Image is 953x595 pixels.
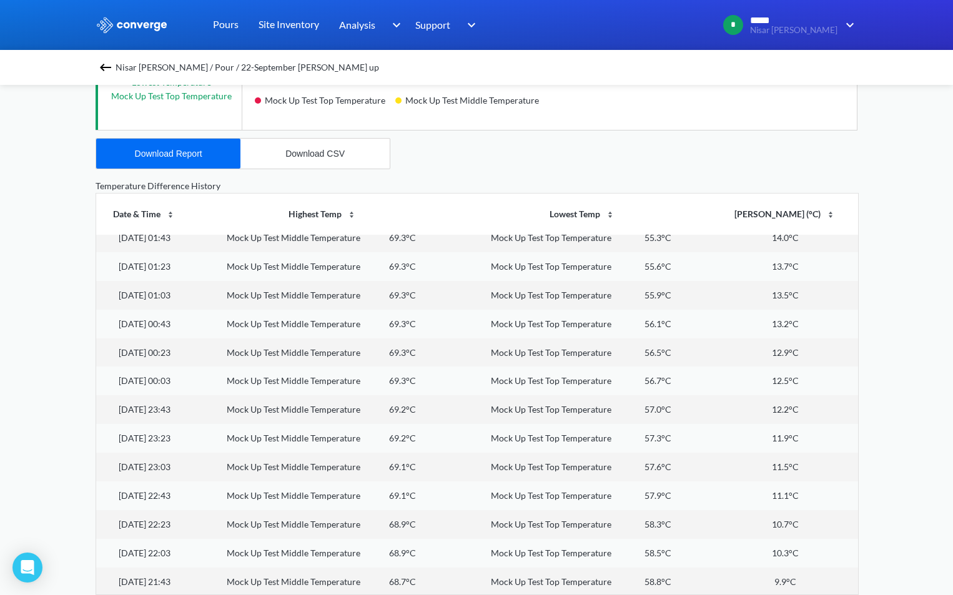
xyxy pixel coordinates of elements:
[491,288,611,302] div: Mock Up Test Top Temperature
[713,481,858,510] td: 11.1°C
[389,374,416,388] div: 69.3°C
[285,149,345,159] div: Download CSV
[713,252,858,281] td: 13.7°C
[389,260,416,273] div: 69.3°C
[227,575,360,589] div: Mock Up Test Middle Temperature
[227,518,360,531] div: Mock Up Test Middle Temperature
[644,231,671,245] div: 55.3°C
[389,403,416,416] div: 69.2°C
[644,317,671,331] div: 56.1°C
[240,139,390,169] button: Download CSV
[192,194,452,235] th: Highest Temp
[389,431,416,445] div: 69.2°C
[389,346,416,360] div: 69.3°C
[491,518,611,531] div: Mock Up Test Top Temperature
[339,17,375,32] span: Analysis
[96,338,192,367] td: [DATE] 00:23
[491,489,611,503] div: Mock Up Test Top Temperature
[96,366,192,395] td: [DATE] 00:03
[491,431,611,445] div: Mock Up Test Top Temperature
[227,489,360,503] div: Mock Up Test Middle Temperature
[116,59,379,76] span: Nisar [PERSON_NAME] / Pour / 22-September [PERSON_NAME] up
[135,149,202,159] div: Download Report
[459,17,479,32] img: downArrow.svg
[713,453,858,481] td: 11.5°C
[96,424,192,453] td: [DATE] 23:23
[415,17,450,32] span: Support
[96,179,857,193] div: Temperature Difference History
[491,231,611,245] div: Mock Up Test Top Temperature
[227,546,360,560] div: Mock Up Test Middle Temperature
[644,260,671,273] div: 55.6°C
[713,424,858,453] td: 11.9°C
[227,317,360,331] div: Mock Up Test Middle Temperature
[227,374,360,388] div: Mock Up Test Middle Temperature
[227,431,360,445] div: Mock Up Test Middle Temperature
[389,575,416,589] div: 68.7°C
[491,575,611,589] div: Mock Up Test Top Temperature
[96,224,192,252] td: [DATE] 01:43
[713,224,858,252] td: 14.0°C
[389,288,416,302] div: 69.3°C
[96,194,192,235] th: Date & Time
[713,395,858,424] td: 12.2°C
[255,91,395,120] div: Mock Up Test Top Temperature
[96,310,192,338] td: [DATE] 00:43
[227,231,360,245] div: Mock Up Test Middle Temperature
[389,489,416,503] div: 69.1°C
[644,374,671,388] div: 56.7°C
[227,346,360,360] div: Mock Up Test Middle Temperature
[491,374,611,388] div: Mock Up Test Top Temperature
[96,510,192,539] td: [DATE] 22:23
[644,546,671,560] div: 58.5°C
[96,281,192,310] td: [DATE] 01:03
[644,460,671,474] div: 57.6°C
[491,260,611,273] div: Mock Up Test Top Temperature
[389,460,416,474] div: 69.1°C
[165,210,175,220] img: sort-icon.svg
[837,17,857,32] img: downArrow.svg
[96,395,192,424] td: [DATE] 23:43
[96,139,240,169] button: Download Report
[491,317,611,331] div: Mock Up Test Top Temperature
[96,252,192,281] td: [DATE] 01:23
[452,194,712,235] th: Lowest Temp
[713,366,858,395] td: 12.5°C
[12,553,42,583] div: Open Intercom Messenger
[96,17,168,33] img: logo_ewhite.svg
[644,575,671,589] div: 58.8°C
[491,346,611,360] div: Mock Up Test Top Temperature
[227,403,360,416] div: Mock Up Test Middle Temperature
[713,510,858,539] td: 10.7°C
[644,288,671,302] div: 55.9°C
[98,60,113,75] img: backspace.svg
[491,403,611,416] div: Mock Up Test Top Temperature
[227,260,360,273] div: Mock Up Test Middle Temperature
[389,231,416,245] div: 69.3°C
[389,317,416,331] div: 69.3°C
[395,91,549,120] div: Mock Up Test Middle Temperature
[389,546,416,560] div: 68.9°C
[384,17,404,32] img: downArrow.svg
[826,210,836,220] img: sort-icon.svg
[713,310,858,338] td: 13.2°C
[605,210,615,220] img: sort-icon.svg
[491,546,611,560] div: Mock Up Test Top Temperature
[491,460,611,474] div: Mock Up Test Top Temperature
[644,489,671,503] div: 57.9°C
[347,210,357,220] img: sort-icon.svg
[96,453,192,481] td: [DATE] 23:03
[644,346,671,360] div: 56.5°C
[227,460,360,474] div: Mock Up Test Middle Temperature
[111,89,232,103] p: Mock Up Test Top Temperature
[644,518,671,531] div: 58.3°C
[713,338,858,367] td: 12.9°C
[713,281,858,310] td: 13.5°C
[750,26,837,35] span: Nisar [PERSON_NAME]
[644,403,671,416] div: 57.0°C
[96,539,192,568] td: [DATE] 22:03
[96,481,192,510] td: [DATE] 22:43
[713,539,858,568] td: 10.3°C
[644,431,671,445] div: 57.3°C
[713,194,858,235] th: [PERSON_NAME] (°C)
